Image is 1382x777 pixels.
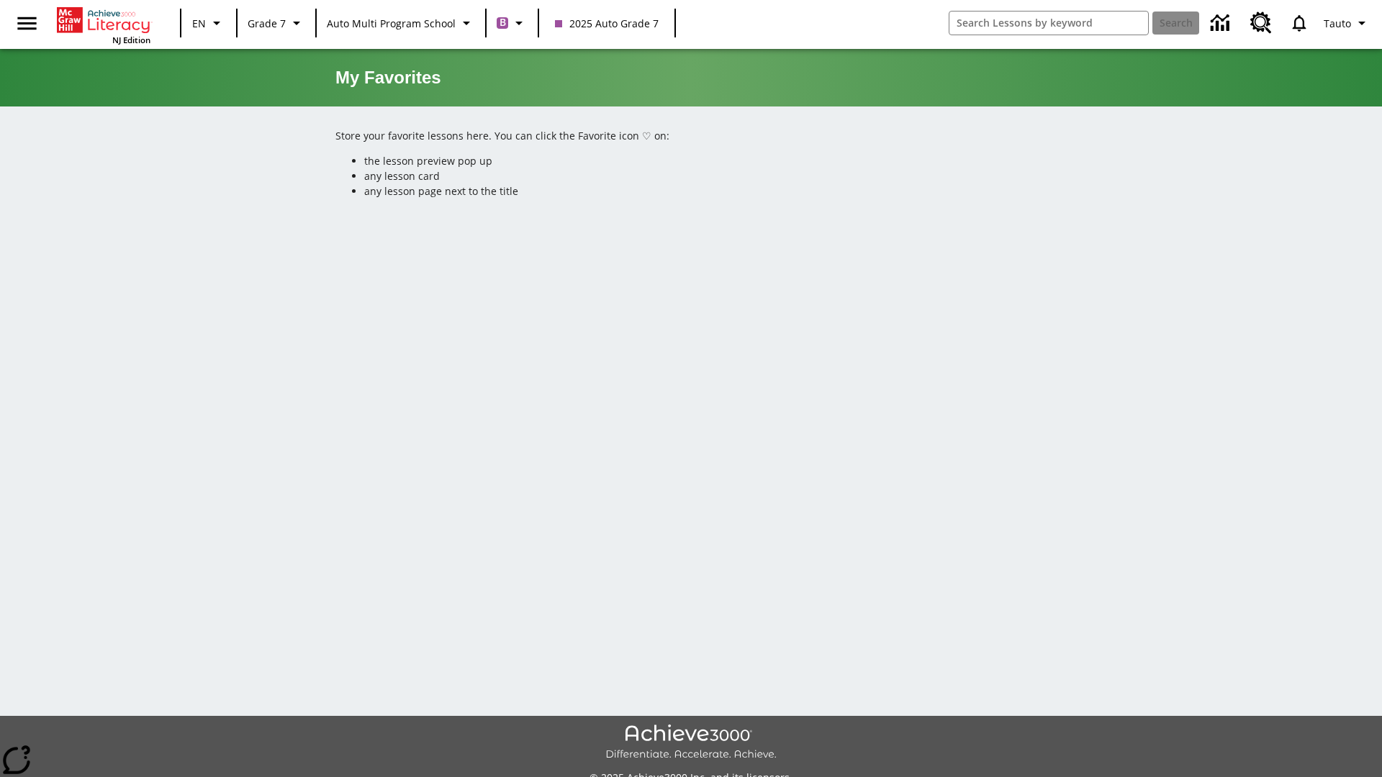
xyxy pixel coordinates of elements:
a: Notifications [1281,4,1318,42]
button: Grade: Grade 7, Select a grade [242,10,311,36]
img: Achieve3000 Differentiate Accelerate Achieve [605,724,777,761]
div: Home [57,4,150,45]
span: NJ Edition [112,35,150,45]
span: Auto Multi program School [327,16,456,31]
li: any lesson card [364,168,1047,183]
span: EN [192,16,206,31]
a: Home [57,6,150,35]
a: Resource Center, Will open in new tab [1242,4,1281,42]
span: B [500,14,506,32]
li: the lesson preview pop up [364,153,1047,168]
p: Store your favorite lessons here. You can click the Favorite icon ♡ on: [335,128,1047,143]
button: Profile/Settings [1318,10,1376,36]
li: any lesson page next to the title [364,183,1047,199]
span: Grade 7 [248,16,286,31]
a: Data Center [1202,4,1242,43]
button: Language: EN, Select a language [186,10,232,36]
button: Boost Class color is purple. Change class color [491,10,533,36]
input: search field [949,12,1148,35]
button: School: Auto Multi program School, Select your school [321,10,481,36]
button: Open side menu [6,2,48,45]
h5: My Favorites [335,66,441,89]
span: 2025 Auto Grade 7 [555,16,659,31]
span: Tauto [1324,16,1351,31]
